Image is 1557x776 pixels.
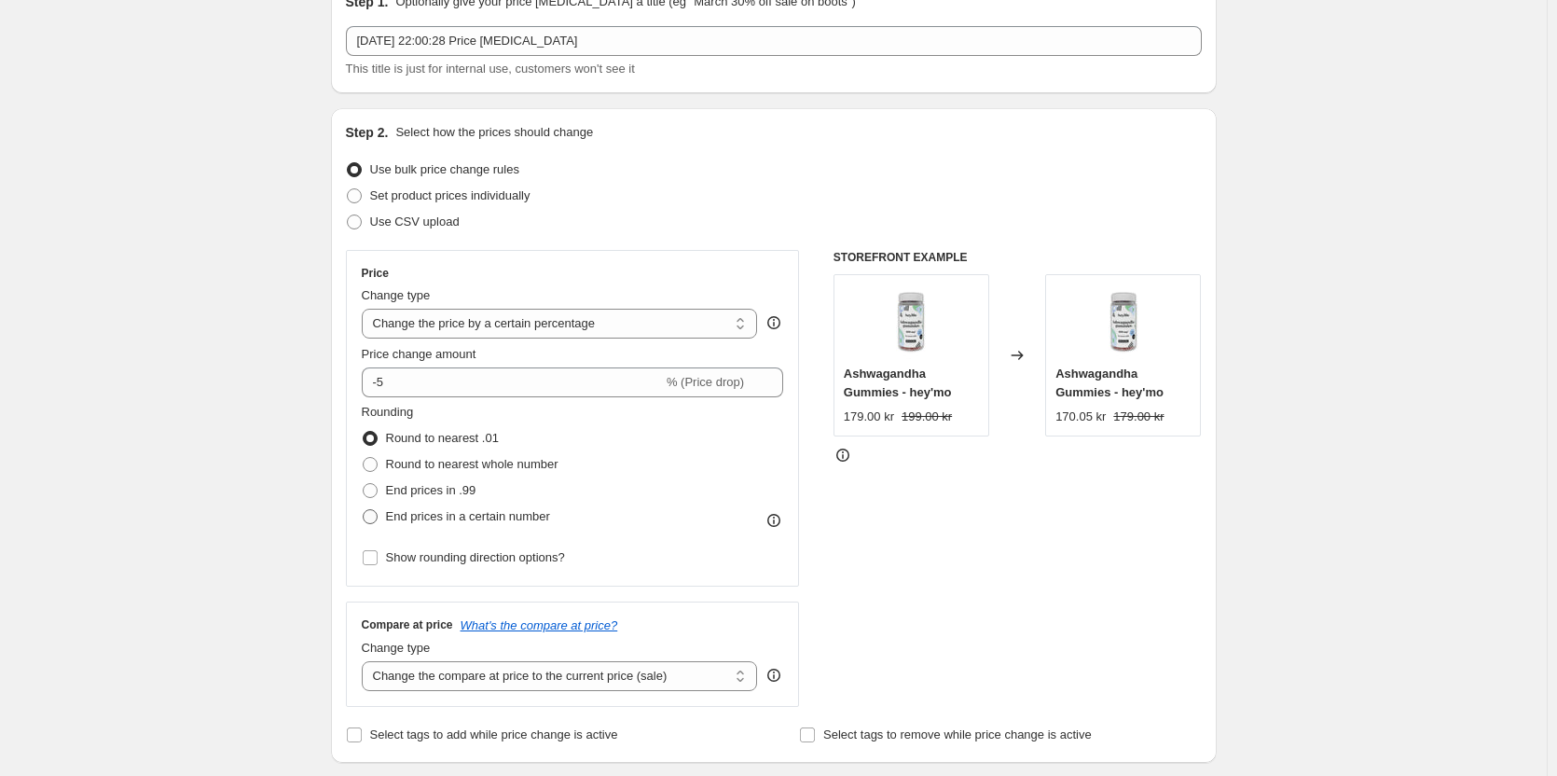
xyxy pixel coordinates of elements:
strike: 179.00 kr [1113,408,1164,426]
img: Untitleddesign_2_8cb93572-e7ff-468a-b8e4-1489ceb5e025_80x.webp [1086,284,1161,359]
h3: Price [362,266,389,281]
span: Use bulk price change rules [370,162,519,176]
span: % (Price drop) [667,375,744,389]
h6: STOREFRONT EXAMPLE [834,250,1202,265]
span: End prices in a certain number [386,509,550,523]
input: 30% off holiday sale [346,26,1202,56]
span: This title is just for internal use, customers won't see it [346,62,635,76]
img: Untitleddesign_2_8cb93572-e7ff-468a-b8e4-1489ceb5e025_80x.webp [874,284,948,359]
span: Select tags to add while price change is active [370,727,618,741]
button: What's the compare at price? [461,618,618,632]
span: Use CSV upload [370,215,460,229]
span: Round to nearest whole number [386,457,558,471]
span: Change type [362,288,431,302]
span: Change type [362,641,431,655]
span: Ashwagandha Gummies - hey'mo [844,367,952,399]
span: Select tags to remove while price change is active [823,727,1092,741]
span: Round to nearest .01 [386,431,499,445]
strike: 199.00 kr [902,408,952,426]
div: 170.05 kr [1055,408,1106,426]
span: Set product prices individually [370,188,530,202]
h3: Compare at price [362,617,453,632]
div: help [765,666,783,685]
div: help [765,313,783,332]
input: -15 [362,367,663,397]
span: End prices in .99 [386,483,476,497]
span: Ashwagandha Gummies - hey'mo [1055,367,1164,399]
div: 179.00 kr [844,408,894,426]
span: Price change amount [362,347,476,361]
span: Show rounding direction options? [386,550,565,564]
p: Select how the prices should change [395,123,593,142]
h2: Step 2. [346,123,389,142]
span: Rounding [362,405,414,419]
